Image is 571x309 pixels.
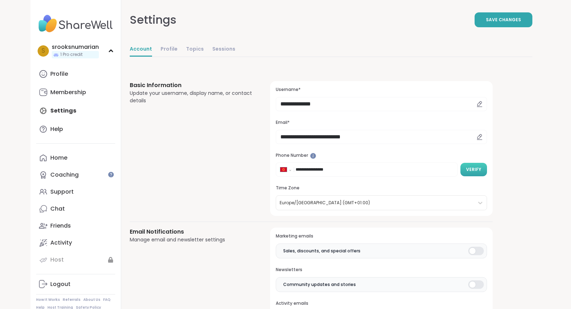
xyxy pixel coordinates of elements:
[50,188,74,196] div: Support
[283,248,360,254] span: Sales, discounts, and special offers
[130,236,253,244] div: Manage email and newsletter settings
[50,88,86,96] div: Membership
[36,166,115,183] a: Coaching
[50,125,63,133] div: Help
[36,234,115,251] a: Activity
[276,267,487,273] h3: Newsletters
[50,222,71,230] div: Friends
[63,297,80,302] a: Referrals
[36,11,115,36] img: ShareWell Nav Logo
[103,297,111,302] a: FAQ
[212,42,235,57] a: Sessions
[36,251,115,268] a: Host
[36,65,115,82] a: Profile
[83,297,100,302] a: About Us
[130,42,152,57] a: Account
[50,239,72,247] div: Activity
[36,297,60,302] a: How It Works
[466,166,481,173] span: Verify
[460,163,487,176] button: Verify
[475,12,532,27] button: Save Changes
[186,42,204,57] a: Topics
[36,149,115,166] a: Home
[130,81,253,90] h3: Basic Information
[276,233,487,239] h3: Marketing emails
[130,90,253,104] div: Update your username, display name, or contact details
[36,183,115,200] a: Support
[52,43,99,51] div: srooksnumarian
[50,154,67,162] div: Home
[36,84,115,101] a: Membership
[36,276,115,293] a: Logout
[130,11,177,28] div: Settings
[130,228,253,236] h3: Email Notifications
[41,46,45,56] span: s
[50,171,79,179] div: Coaching
[108,172,114,177] iframe: Spotlight
[161,42,178,57] a: Profile
[50,205,65,213] div: Chat
[50,280,71,288] div: Logout
[276,87,487,93] h3: Username*
[50,256,64,264] div: Host
[283,281,356,288] span: Community updates and stories
[486,17,521,23] span: Save Changes
[36,200,115,217] a: Chat
[276,301,487,307] h3: Activity emails
[310,153,316,159] iframe: Spotlight
[36,217,115,234] a: Friends
[276,120,487,126] h3: Email*
[276,153,487,159] h3: Phone Number
[276,185,487,191] h3: Time Zone
[36,121,115,138] a: Help
[50,70,68,78] div: Profile
[60,52,83,58] span: 1 Pro credit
